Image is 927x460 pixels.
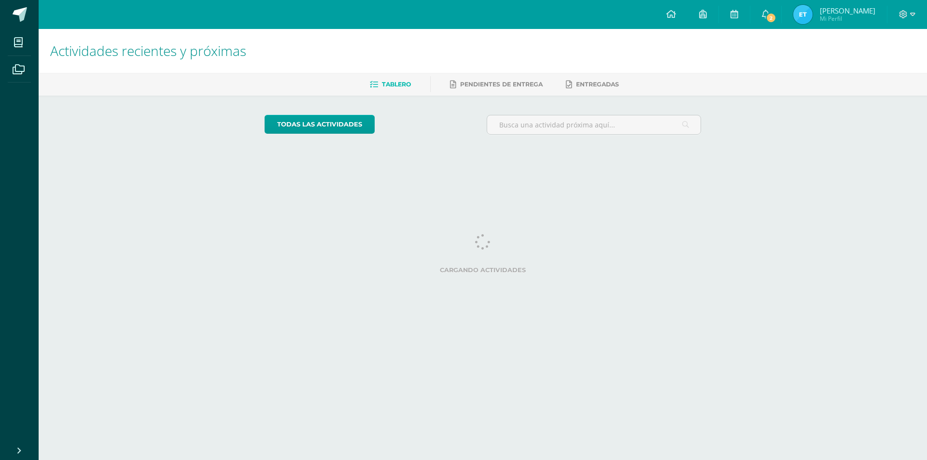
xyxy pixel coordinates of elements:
[820,14,875,23] span: Mi Perfil
[820,6,875,15] span: [PERSON_NAME]
[265,115,375,134] a: todas las Actividades
[370,77,411,92] a: Tablero
[576,81,619,88] span: Entregadas
[487,115,701,134] input: Busca una actividad próxima aquí...
[382,81,411,88] span: Tablero
[50,42,246,60] span: Actividades recientes y próximas
[450,77,543,92] a: Pendientes de entrega
[566,77,619,92] a: Entregadas
[460,81,543,88] span: Pendientes de entrega
[793,5,813,24] img: 48c398fb785a2099634bf6fdb20721f2.png
[766,13,776,23] span: 2
[265,266,702,274] label: Cargando actividades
